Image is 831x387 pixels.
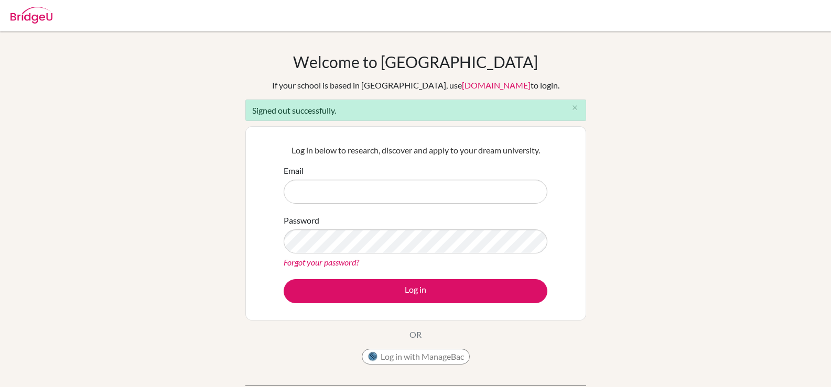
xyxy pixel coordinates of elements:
[10,7,52,24] img: Bridge-U
[293,52,538,71] h1: Welcome to [GEOGRAPHIC_DATA]
[409,328,422,341] p: OR
[284,257,359,267] a: Forgot your password?
[245,99,586,121] div: Signed out successfully.
[462,80,531,90] a: [DOMAIN_NAME]
[272,79,559,92] div: If your school is based in [GEOGRAPHIC_DATA], use to login.
[284,214,319,227] label: Password
[362,349,470,364] button: Log in with ManageBac
[284,164,304,177] label: Email
[284,279,547,303] button: Log in
[565,100,586,116] button: Close
[284,144,547,157] p: Log in below to research, discover and apply to your dream university.
[571,104,579,112] i: close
